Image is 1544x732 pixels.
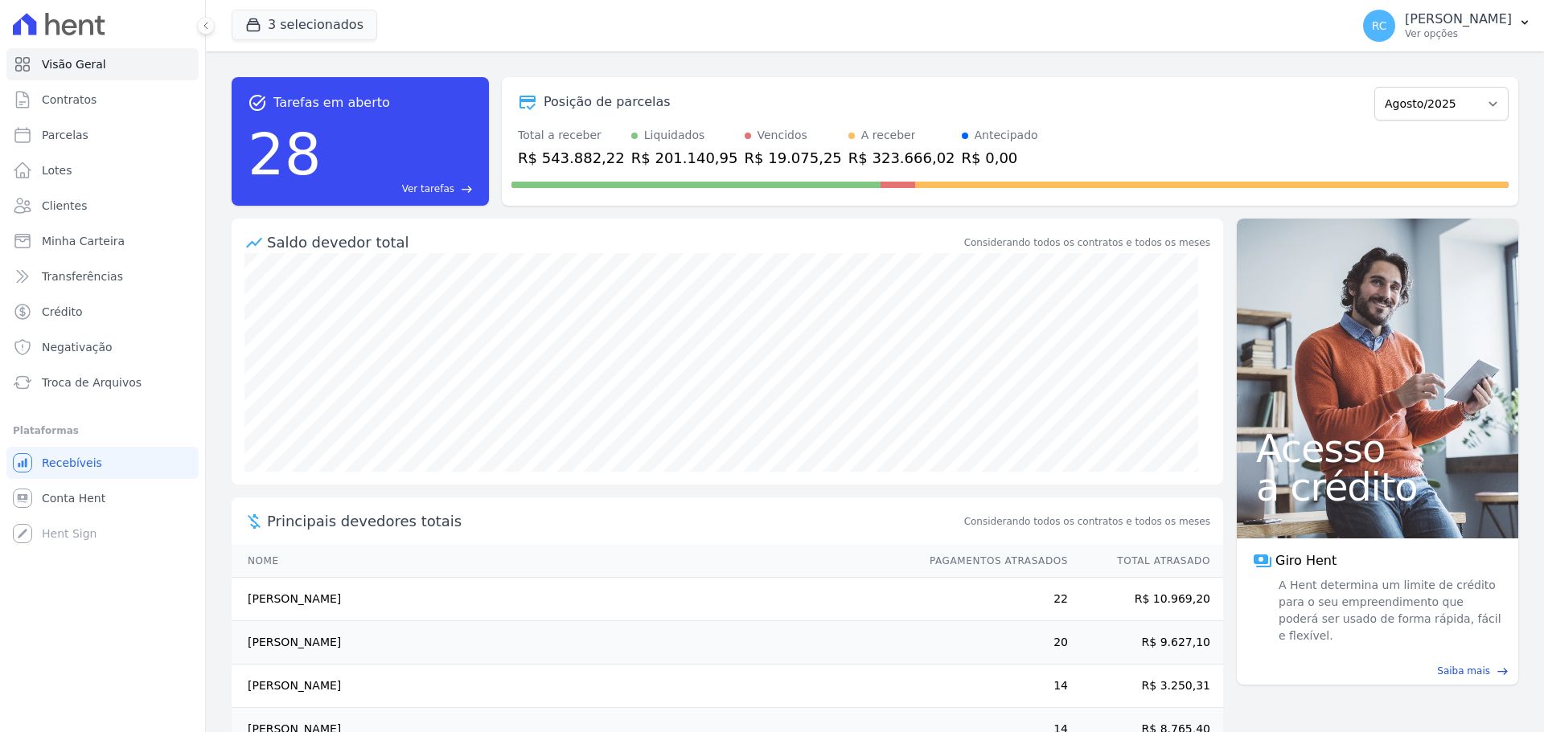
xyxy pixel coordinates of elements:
[6,84,199,116] a: Contratos
[232,10,377,40] button: 3 selecionados
[848,147,955,169] div: R$ 323.666,02
[1350,3,1544,48] button: RC [PERSON_NAME] Ver opções
[1405,11,1512,27] p: [PERSON_NAME]
[232,545,914,578] th: Nome
[6,482,199,514] a: Conta Hent
[42,304,83,320] span: Crédito
[461,183,473,195] span: east
[518,127,625,144] div: Total a receber
[861,127,916,144] div: A receber
[42,490,105,506] span: Conta Hent
[1069,665,1223,708] td: R$ 3.250,31
[6,366,199,399] a: Troca de Arquivos
[232,665,914,708] td: [PERSON_NAME]
[975,127,1038,144] div: Antecipado
[914,545,1069,578] th: Pagamentos Atrasados
[328,182,473,196] a: Ver tarefas east
[1497,665,1509,677] span: east
[631,147,738,169] div: R$ 201.140,95
[42,198,87,214] span: Clientes
[42,233,125,249] span: Minha Carteira
[42,56,106,72] span: Visão Geral
[1405,27,1512,40] p: Ver opções
[232,578,914,621] td: [PERSON_NAME]
[42,162,72,178] span: Lotes
[1069,578,1223,621] td: R$ 10.969,20
[6,48,199,80] a: Visão Geral
[248,112,322,196] div: 28
[1256,468,1499,506] span: a crédito
[518,147,625,169] div: R$ 543.882,22
[964,514,1210,529] span: Considerando todos os contratos e todos os meses
[267,510,961,532] span: Principais devedores totais
[248,93,267,112] span: task_alt
[42,92,96,108] span: Contratos
[6,225,199,257] a: Minha Carteira
[1275,551,1337,570] span: Giro Hent
[1246,664,1509,678] a: Saiba mais east
[42,455,102,471] span: Recebíveis
[544,92,671,112] div: Posição de parcelas
[1275,577,1502,644] span: A Hent determina um limite de crédito para o seu empreendimento que poderá ser usado de forma ráp...
[1256,429,1499,468] span: Acesso
[402,182,454,196] span: Ver tarefas
[232,621,914,665] td: [PERSON_NAME]
[6,447,199,479] a: Recebíveis
[42,268,123,284] span: Transferências
[6,190,199,222] a: Clientes
[1437,664,1490,678] span: Saiba mais
[6,296,199,328] a: Crédito
[6,260,199,292] a: Transferências
[964,235,1210,250] div: Considerando todos os contratos e todos os meses
[962,147,1038,169] div: R$ 0,00
[758,127,807,144] div: Vencidos
[6,331,199,363] a: Negativação
[914,621,1069,665] td: 20
[273,93,390,112] span: Tarefas em aberto
[745,147,842,169] div: R$ 19.075,25
[644,127,705,144] div: Liquidados
[914,665,1069,708] td: 14
[1069,621,1223,665] td: R$ 9.627,10
[13,421,192,440] div: Plataformas
[42,339,113,355] span: Negativação
[1069,545,1223,578] th: Total Atrasado
[6,119,199,151] a: Parcelas
[1372,20,1387,31] span: RC
[42,127,88,143] span: Parcelas
[42,374,142,391] span: Troca de Arquivos
[6,154,199,186] a: Lotes
[914,578,1069,621] td: 22
[267,231,961,253] div: Saldo devedor total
